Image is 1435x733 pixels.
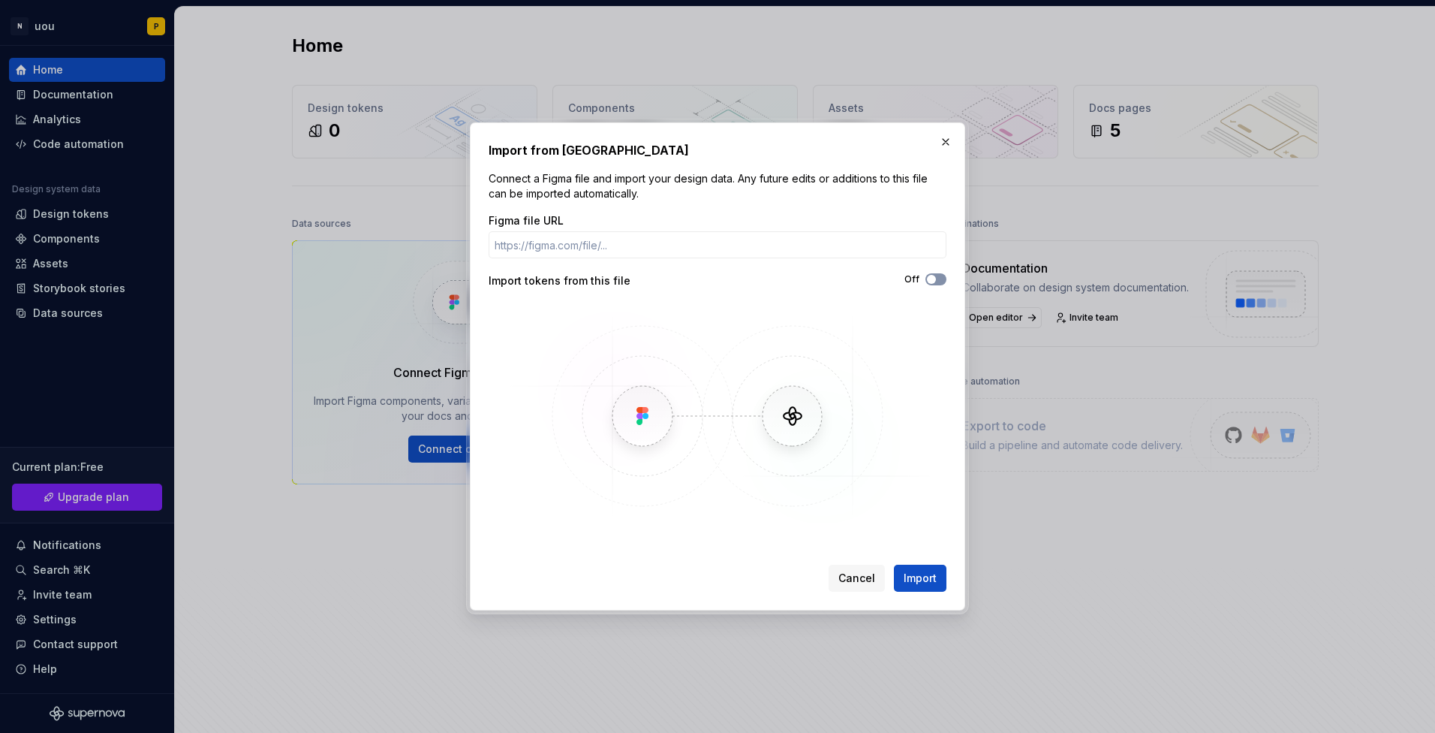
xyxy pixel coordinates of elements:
[489,231,946,258] input: https://figma.com/file/...
[489,273,717,288] div: Import tokens from this file
[838,571,875,586] span: Cancel
[489,141,946,159] h2: Import from [GEOGRAPHIC_DATA]
[829,565,885,592] button: Cancel
[904,571,937,586] span: Import
[489,171,946,201] p: Connect a Figma file and import your design data. Any future edits or additions to this file can ...
[489,213,564,228] label: Figma file URL
[894,565,946,592] button: Import
[904,273,919,285] label: Off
